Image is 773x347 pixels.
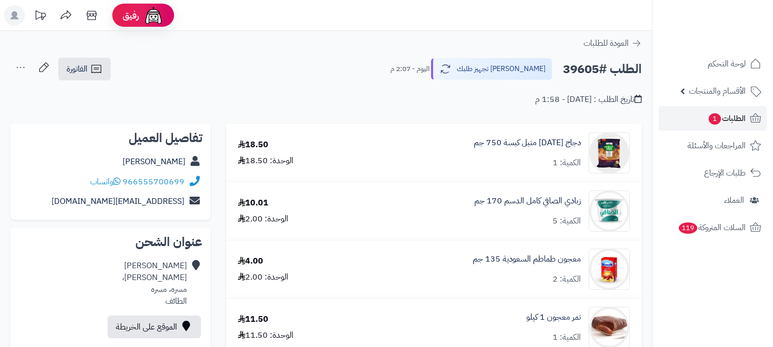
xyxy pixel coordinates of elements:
[589,132,629,173] img: 1673885773-378031_1-20220323-140642-90x90.png
[708,111,746,126] span: الطلبات
[553,332,581,343] div: الكمية: 1
[688,138,746,153] span: المراجعات والأسئلة
[659,51,767,76] a: لوحة التحكم
[238,197,268,209] div: 10.01
[238,271,288,283] div: الوحدة: 2.00
[659,188,767,213] a: العملاء
[553,273,581,285] div: الكمية: 2
[553,215,581,227] div: الكمية: 5
[474,195,581,207] a: زبادي الصافي كامل الدسم 170 جم
[238,155,294,167] div: الوحدة: 18.50
[58,58,111,80] a: الفاتورة
[678,220,746,235] span: السلات المتروكة
[238,329,294,341] div: الوحدة: 11.50
[659,133,767,158] a: المراجعات والأسئلة
[553,157,581,169] div: الكمية: 1
[724,193,744,207] span: العملاء
[703,26,763,48] img: logo-2.png
[563,59,642,80] h2: الطلب #39605
[123,155,185,168] a: [PERSON_NAME]
[589,249,629,290] img: 1673806630-Zcz7JeMsZ5wuHckQLkvUbYtMTwC07VsGed7tLbMx-90x90.jpg
[390,64,430,74] small: اليوم - 2:07 م
[123,9,139,22] span: رفيق
[659,161,767,185] a: طلبات الإرجاع
[473,253,581,265] a: معجون طماطم السعودية 135 جم
[51,195,184,207] a: [EMAIL_ADDRESS][DOMAIN_NAME]
[679,222,697,234] span: 119
[474,137,581,149] a: دجاج [DATE] متبل كبسة 750 جم
[143,5,164,26] img: ai-face.png
[122,260,187,307] div: [PERSON_NAME] [PERSON_NAME]، مسره، مسره الطائف
[238,213,288,225] div: الوحدة: 2.00
[704,166,746,180] span: طلبات الإرجاع
[19,132,202,144] h2: تفاصيل العميل
[108,316,201,338] a: الموقع على الخريطة
[27,5,53,28] a: تحديثات المنصة
[238,314,268,325] div: 11.50
[709,113,721,125] span: 1
[583,37,642,49] a: العودة للطلبات
[238,255,263,267] div: 4.00
[90,176,121,188] a: واتساب
[589,190,629,232] img: 1665929231-41727e62-add9-4651-a2fb-49866a1cca8f-thumbnail-770x770-70-90x90.jpg
[708,57,746,71] span: لوحة التحكم
[19,236,202,248] h2: عنوان الشحن
[659,106,767,131] a: الطلبات1
[659,215,767,240] a: السلات المتروكة119
[431,58,552,80] button: [PERSON_NAME] تجهيز طلبك
[583,37,629,49] span: العودة للطلبات
[535,94,642,106] div: تاريخ الطلب : [DATE] - 1:58 م
[689,84,746,98] span: الأقسام والمنتجات
[238,139,268,151] div: 18.50
[526,311,581,323] a: تمر معجون 1 كيلو
[123,176,184,188] a: 966555700699
[66,63,88,75] span: الفاتورة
